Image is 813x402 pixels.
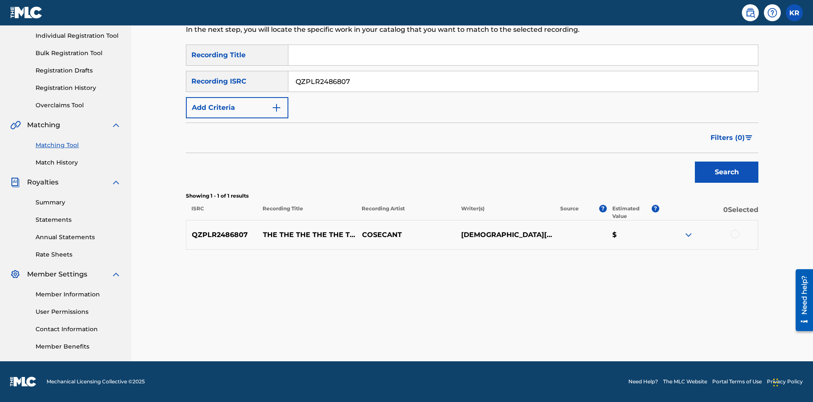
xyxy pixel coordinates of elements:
[773,370,778,395] div: Drag
[36,158,121,167] a: Match History
[560,205,579,220] p: Source
[10,120,21,130] img: Matching
[27,269,87,279] span: Member Settings
[36,325,121,334] a: Contact Information
[36,290,121,299] a: Member Information
[36,342,121,351] a: Member Benefits
[111,120,121,130] img: expand
[10,377,36,387] img: logo
[36,66,121,75] a: Registration Drafts
[767,8,777,18] img: help
[771,361,813,402] iframe: Chat Widget
[36,307,121,316] a: User Permissions
[186,230,257,240] p: QZPLR2486807
[27,120,60,130] span: Matching
[36,31,121,40] a: Individual Registration Tool
[745,135,752,140] img: filter
[186,192,758,200] p: Showing 1 - 1 of 1 results
[356,205,455,220] p: Recording Artist
[36,198,121,207] a: Summary
[663,378,707,385] a: The MLC Website
[36,101,121,110] a: Overclaims Tool
[27,177,58,187] span: Royalties
[10,177,20,187] img: Royalties
[111,177,121,187] img: expand
[111,269,121,279] img: expand
[271,103,282,113] img: 9d2ae6d4665cec9f34b9.svg
[36,141,121,150] a: Matching Tool
[36,84,121,92] a: Registration History
[711,133,745,143] span: Filters ( 0 )
[455,230,554,240] p: [DEMOGRAPHIC_DATA][PERSON_NAME]
[257,205,356,220] p: Recording Title
[36,215,121,224] a: Statements
[599,205,607,212] span: ?
[705,127,758,148] button: Filters (0)
[186,45,758,187] form: Search Form
[186,97,288,118] button: Add Criteria
[10,269,20,279] img: Member Settings
[628,378,658,385] a: Need Help?
[607,230,659,240] p: $
[786,4,803,21] div: User Menu
[36,250,121,259] a: Rate Sheets
[47,378,145,385] span: Mechanical Licensing Collective © 2025
[789,266,813,335] iframe: Resource Center
[659,205,758,220] p: 0 Selected
[742,4,759,21] a: Public Search
[356,230,455,240] p: COSECANT
[695,162,758,183] button: Search
[36,49,121,58] a: Bulk Registration Tool
[455,205,554,220] p: Writer(s)
[257,230,357,240] p: THE THE THE THE THE THE THE THE
[10,6,43,19] img: MLC Logo
[652,205,659,212] span: ?
[745,8,755,18] img: search
[36,233,121,242] a: Annual Statements
[767,378,803,385] a: Privacy Policy
[712,378,762,385] a: Portal Terms of Use
[764,4,781,21] div: Help
[186,25,627,35] p: In the next step, you will locate the specific work in your catalog that you want to match to the...
[683,230,694,240] img: expand
[612,205,651,220] p: Estimated Value
[186,205,257,220] p: ISRC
